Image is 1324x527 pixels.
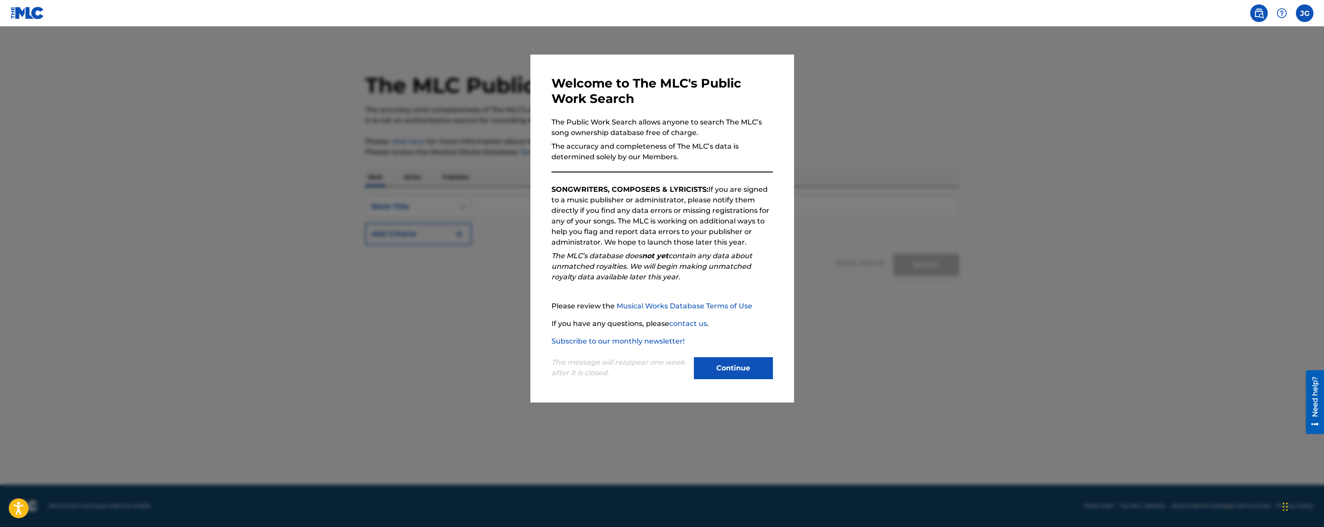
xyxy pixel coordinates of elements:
em: The MLC’s database does contain any data about unmatched royalties. We will begin making unmatche... [551,252,752,281]
iframe: Chat Widget [1280,485,1324,527]
p: This message will reappear one week after it is closed. [551,357,689,378]
a: Public Search [1250,4,1268,22]
div: Drag [1283,494,1288,520]
p: The Public Work Search allows anyone to search The MLC’s song ownership database free of charge. [551,117,773,138]
div: Need help? [10,6,22,47]
button: Continue [694,357,773,379]
a: contact us [669,319,707,328]
p: Please review the [551,301,773,311]
div: User Menu [1296,4,1313,22]
a: Subscribe to our monthly newsletter! [551,337,685,345]
p: If you have any questions, please . [551,318,773,329]
iframe: Resource Center [1299,370,1324,434]
p: If you are signed to a music publisher or administrator, please notify them directly if you find ... [551,184,773,248]
img: help [1277,8,1287,18]
strong: SONGWRITERS, COMPOSERS & LYRICISTS: [551,185,708,194]
p: The accuracy and completeness of The MLC’s data is determined solely by our Members. [551,141,773,162]
img: search [1254,8,1264,18]
h3: Welcome to The MLC's Public Work Search [551,76,773,106]
img: MLC Logo [11,7,44,19]
div: Help [1273,4,1291,22]
strong: not yet [642,252,668,260]
a: Musical Works Database Terms of Use [617,302,752,310]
